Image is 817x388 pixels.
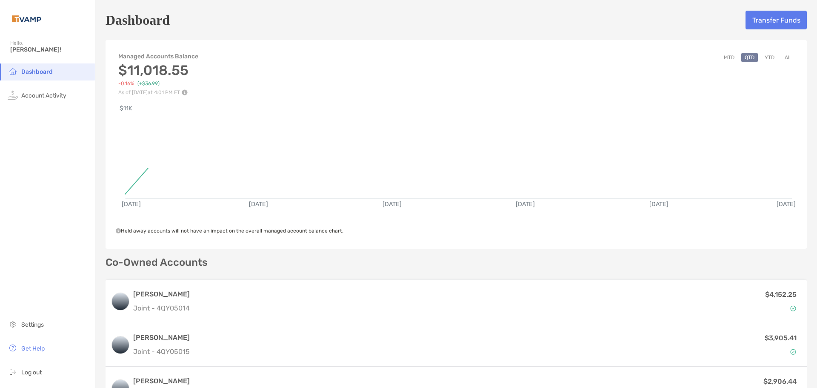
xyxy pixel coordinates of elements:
[781,53,794,62] button: All
[516,201,535,208] text: [DATE]
[790,305,796,311] img: Account Status icon
[10,3,43,34] img: Zoe Logo
[21,92,66,99] span: Account Activity
[118,62,199,78] h3: $11,018.55
[133,333,190,343] h3: [PERSON_NAME]
[133,289,190,299] h3: [PERSON_NAME]
[10,46,90,53] span: [PERSON_NAME]!
[790,349,796,355] img: Account Status icon
[8,343,18,353] img: get-help icon
[106,257,807,268] p: Co-Owned Accounts
[21,345,45,352] span: Get Help
[746,11,807,29] button: Transfer Funds
[8,319,18,329] img: settings icon
[383,201,402,208] text: [DATE]
[8,66,18,76] img: household icon
[122,201,141,208] text: [DATE]
[21,321,44,328] span: Settings
[763,376,797,387] p: $2,906.44
[133,346,190,357] p: Joint - 4QY05015
[112,336,129,354] img: logo account
[741,53,758,62] button: QTD
[8,90,18,100] img: activity icon
[133,376,190,386] h3: [PERSON_NAME]
[120,105,132,112] text: $11K
[649,201,668,208] text: [DATE]
[137,80,160,87] span: (+$36.99)
[106,10,170,30] h5: Dashboard
[112,293,129,310] img: logo account
[249,201,268,208] text: [DATE]
[118,89,199,95] p: As of [DATE] at 4:01 PM ET
[765,333,797,343] p: $3,905.41
[761,53,778,62] button: YTD
[133,303,190,313] p: Joint - 4QY05014
[21,369,42,376] span: Log out
[720,53,738,62] button: MTD
[182,89,188,95] img: Performance Info
[8,367,18,377] img: logout icon
[116,228,343,234] span: Held away accounts will not have an impact on the overall managed account balance chart.
[21,68,53,75] span: Dashboard
[118,80,134,87] span: -0.16%
[765,289,797,300] p: $4,152.25
[118,53,199,60] h4: Managed Accounts Balance
[777,201,796,208] text: [DATE]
